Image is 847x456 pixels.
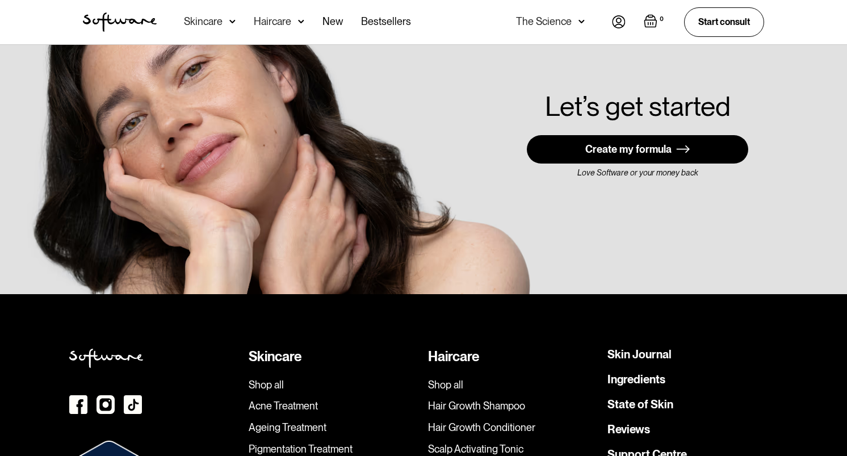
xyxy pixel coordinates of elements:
img: arrow down [229,16,236,27]
a: Open empty cart [644,14,666,30]
a: Hair Growth Shampoo [428,400,598,412]
div: The Science [516,16,572,27]
img: TikTok Icon [124,395,142,414]
a: Ingredients [607,374,665,385]
h2: Let’s get started [545,91,731,122]
img: arrow down [578,16,585,27]
img: arrow down [298,16,304,27]
a: home [83,12,157,32]
img: Software Logo [83,12,157,32]
a: Scalp Activating Tonic [428,443,598,455]
div: Love Software or your money back [527,168,748,178]
a: Shop all [249,379,419,391]
a: Reviews [607,424,650,435]
div: 0 [657,14,666,24]
a: Ageing Treatment [249,421,419,434]
div: Skincare [249,349,419,365]
div: Haircare [428,349,598,365]
img: instagram icon [97,395,115,414]
a: Skin Journal [607,349,672,360]
a: Pigmentation Treatment [249,443,419,455]
a: Start consult [684,7,764,36]
div: Skincare [184,16,223,27]
a: State of Skin [607,399,673,410]
a: Acne Treatment [249,400,419,412]
a: Shop all [428,379,598,391]
div: Create my formula [585,144,672,155]
a: Create my formula [527,135,748,164]
a: Hair Growth Conditioner [428,421,598,434]
img: Softweare logo [69,349,143,368]
img: Facebook icon [69,395,87,414]
div: Haircare [254,16,291,27]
